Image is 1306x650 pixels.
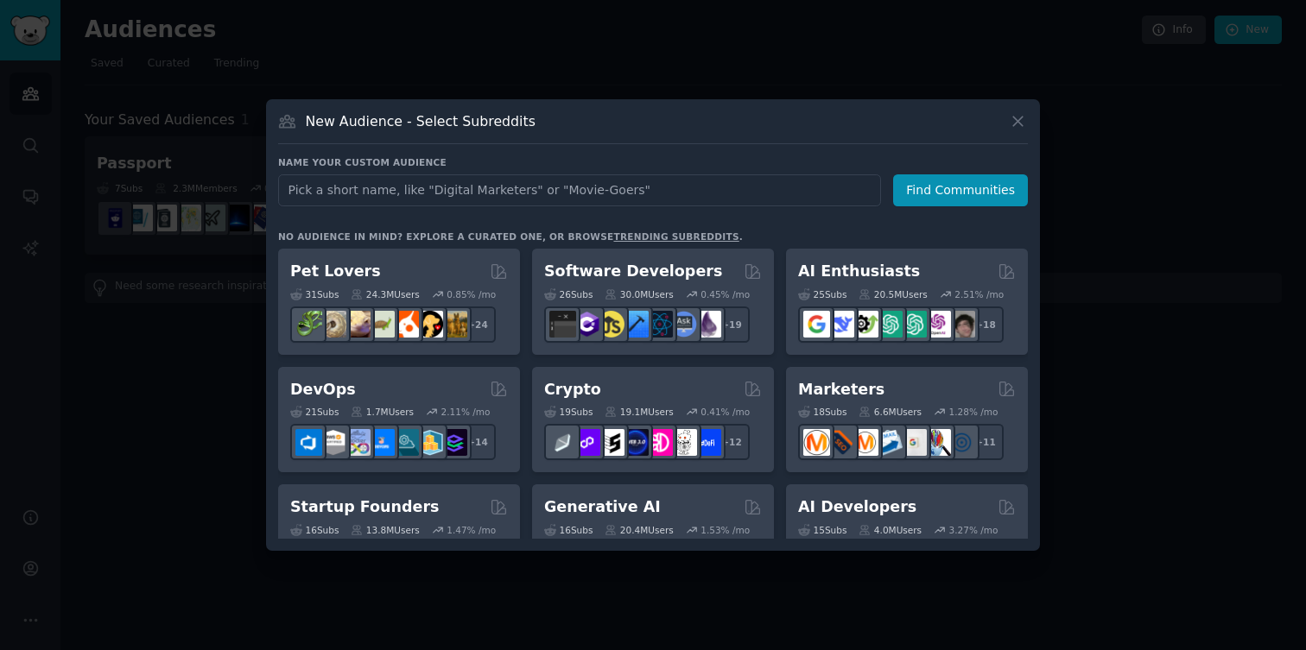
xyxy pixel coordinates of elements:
div: 2.51 % /mo [954,288,1004,300]
div: 0.45 % /mo [701,288,750,300]
img: OnlineMarketing [948,429,975,456]
h2: Crypto [544,379,601,401]
img: dogbreed [441,311,467,338]
div: + 24 [460,306,496,343]
div: 15 Sub s [798,524,846,536]
h2: Pet Lovers [290,261,381,282]
div: 25 Sub s [798,288,846,300]
img: chatgpt_prompts_ [900,311,927,338]
h2: Generative AI [544,496,661,518]
div: 16 Sub s [290,524,339,536]
img: bigseo [827,429,854,456]
div: 19 Sub s [544,406,593,418]
img: content_marketing [803,429,830,456]
div: 20.5M Users [859,288,927,300]
img: OpenAIDev [924,311,951,338]
img: AWS_Certified_Experts [320,429,346,456]
img: ethstaker [598,429,624,456]
img: iOSProgramming [622,311,649,338]
h3: Name your custom audience [278,156,1028,168]
div: + 11 [967,424,1004,460]
div: 0.41 % /mo [701,406,750,418]
div: 30.0M Users [605,288,673,300]
img: herpetology [295,311,322,338]
img: ethfinance [549,429,576,456]
div: 1.28 % /mo [949,406,999,418]
img: PlatformEngineers [441,429,467,456]
button: Find Communities [893,174,1028,206]
img: DevOpsLinks [368,429,395,456]
img: CryptoNews [670,429,697,456]
h2: Startup Founders [290,496,439,518]
img: leopardgeckos [344,311,371,338]
h2: DevOps [290,379,356,401]
div: 2.11 % /mo [441,406,491,418]
div: No audience in mind? Explore a curated one, or browse . [278,230,743,243]
div: 16 Sub s [544,524,593,536]
div: + 12 [713,424,750,460]
div: 4.0M Users [859,524,922,536]
div: 13.8M Users [351,524,419,536]
img: aws_cdk [416,429,443,456]
img: platformengineering [392,429,419,456]
img: Emailmarketing [876,429,903,456]
img: MarketingResearch [924,429,951,456]
div: 6.6M Users [859,406,922,418]
h3: New Audience - Select Subreddits [306,112,536,130]
h2: AI Enthusiasts [798,261,920,282]
img: ArtificalIntelligence [948,311,975,338]
img: learnjavascript [598,311,624,338]
img: PetAdvice [416,311,443,338]
img: reactnative [646,311,673,338]
div: 1.53 % /mo [701,524,750,536]
img: AItoolsCatalog [852,311,878,338]
img: 0xPolygon [574,429,600,456]
img: defiblockchain [646,429,673,456]
img: googleads [900,429,927,456]
img: ballpython [320,311,346,338]
img: AskComputerScience [670,311,697,338]
div: 21 Sub s [290,406,339,418]
img: azuredevops [295,429,322,456]
div: + 14 [460,424,496,460]
h2: Marketers [798,379,884,401]
img: GoogleGeminiAI [803,311,830,338]
img: AskMarketing [852,429,878,456]
div: 1.47 % /mo [447,524,496,536]
img: Docker_DevOps [344,429,371,456]
div: 0.85 % /mo [447,288,496,300]
div: 24.3M Users [351,288,419,300]
h2: Software Developers [544,261,722,282]
img: csharp [574,311,600,338]
img: turtle [368,311,395,338]
img: software [549,311,576,338]
h2: AI Developers [798,496,916,518]
img: web3 [622,429,649,456]
img: cockatiel [392,311,419,338]
div: 26 Sub s [544,288,593,300]
div: 20.4M Users [605,524,673,536]
div: 19.1M Users [605,406,673,418]
img: elixir [694,311,721,338]
div: 1.7M Users [351,406,414,418]
div: 3.27 % /mo [949,524,999,536]
div: 31 Sub s [290,288,339,300]
img: DeepSeek [827,311,854,338]
div: + 19 [713,306,750,343]
img: defi_ [694,429,721,456]
div: 18 Sub s [798,406,846,418]
div: + 18 [967,306,1004,343]
img: chatgpt_promptDesign [876,311,903,338]
input: Pick a short name, like "Digital Marketers" or "Movie-Goers" [278,174,881,206]
a: trending subreddits [613,231,739,242]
